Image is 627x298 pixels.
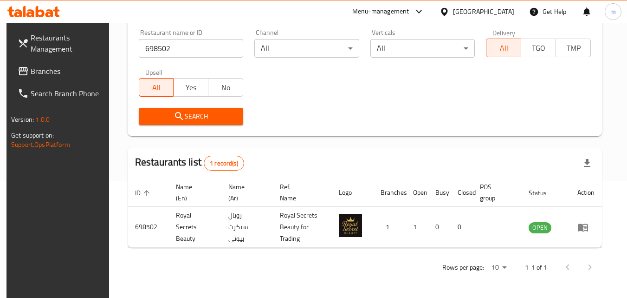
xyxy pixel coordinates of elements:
input: Search for restaurant name or ID.. [139,39,244,58]
button: TGO [521,39,556,57]
p: 1-1 of 1 [525,262,547,273]
span: Version: [11,113,34,126]
label: Delivery [492,29,516,36]
div: Menu-management [352,6,409,17]
td: 698502 [128,207,168,248]
div: Total records count [204,156,244,171]
span: Search [146,111,236,122]
img: Royal Secrets Beauty [339,214,362,237]
span: Search Branch Phone [31,88,104,99]
span: All [143,81,170,94]
div: Rows per page: [488,261,510,275]
th: Busy [428,179,450,207]
span: Status [529,187,559,199]
button: No [208,78,243,97]
th: Closed [450,179,472,207]
span: 1 record(s) [204,159,244,168]
td: 0 [450,207,472,248]
span: ID [135,187,153,199]
td: Royal Secrets Beauty for Trading [272,207,331,248]
span: Name (En) [176,181,210,204]
button: Search [139,108,244,125]
button: Yes [173,78,208,97]
th: Action [570,179,602,207]
span: Branches [31,66,104,77]
span: Ref. Name [280,181,320,204]
button: All [486,39,521,57]
span: 1.0.0 [35,113,50,126]
a: Branches [10,60,111,82]
p: Rows per page: [442,262,484,273]
span: No [212,81,239,94]
div: [GEOGRAPHIC_DATA] [453,7,514,17]
h2: Restaurants list [135,155,244,171]
div: Menu [577,222,595,233]
td: رويال سيكرت بيوتي [221,207,272,248]
span: POS group [480,181,510,204]
table: enhanced table [128,179,602,248]
button: All [139,78,174,97]
th: Logo [331,179,373,207]
span: OPEN [529,222,551,233]
td: 1 [406,207,428,248]
td: Royal Secrets Beauty [168,207,221,248]
div: All [370,39,475,58]
button: TMP [556,39,591,57]
th: Open [406,179,428,207]
a: Search Branch Phone [10,82,111,105]
a: Support.OpsPlatform [11,139,70,151]
span: Yes [177,81,205,94]
span: All [490,41,517,55]
a: Restaurants Management [10,26,111,60]
div: Export file [576,152,598,174]
span: Get support on: [11,129,54,141]
span: Name (Ar) [228,181,261,204]
span: TMP [560,41,587,55]
span: Restaurants Management [31,32,104,54]
span: m [610,7,616,17]
label: Upsell [145,69,162,75]
div: All [254,39,359,58]
td: 0 [428,207,450,248]
span: TGO [525,41,552,55]
th: Branches [373,179,406,207]
td: 1 [373,207,406,248]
